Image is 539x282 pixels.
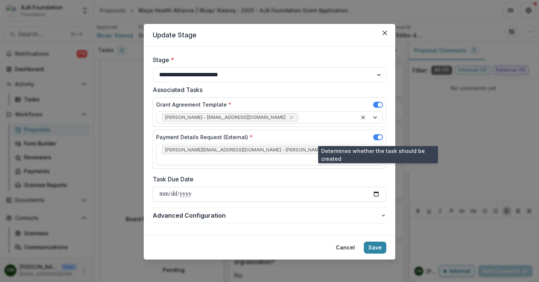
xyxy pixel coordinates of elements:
[331,242,359,254] button: Cancel
[153,55,382,64] label: Stage
[165,115,286,120] span: [PERSON_NAME] - [EMAIL_ADDRESS][DOMAIN_NAME]
[364,242,386,254] button: Save
[153,211,380,220] span: Advanced Configuration
[359,113,368,122] div: Clear selected options
[379,27,391,39] button: Close
[144,24,395,46] header: Update Stage
[156,133,253,141] label: Payment Details Request (External)
[165,147,341,153] span: [PERSON_NAME][EMAIL_ADDRESS][DOMAIN_NAME] - [PERSON_NAME][EMAIL_ADDRESS][DOMAIN_NAME]
[288,114,295,121] div: Remove Colleen McKenna - cmckenna@ajafoundation.org
[153,208,386,223] button: Advanced Configuration
[153,175,382,184] label: Task Due Date
[343,146,349,154] div: Remove jill@wuqukawoq.org - jill@wuqukawoq.org
[359,150,368,159] div: Clear selected options
[156,101,231,108] label: Grant Agreement Template
[153,85,382,94] label: Associated Tasks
